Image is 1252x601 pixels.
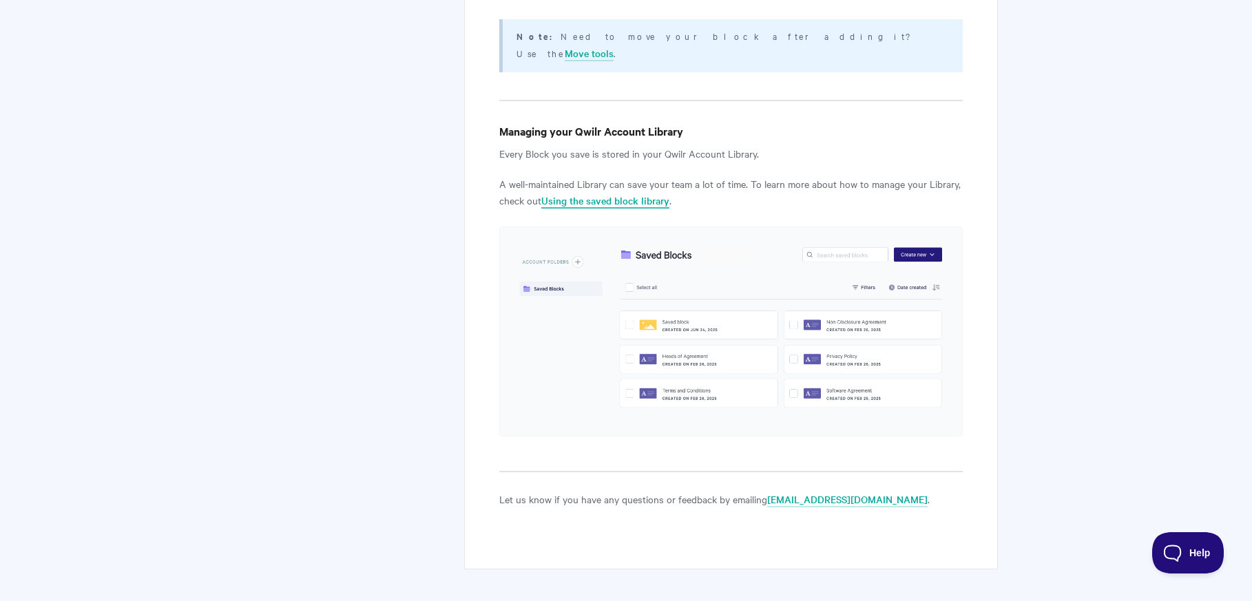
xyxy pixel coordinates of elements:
a: [EMAIL_ADDRESS][DOMAIN_NAME] [767,492,928,507]
h4: Managing your Qwilr Account Library [499,123,963,140]
p: A well-maintained Library can save your team a lot of time. To learn more about how to manage you... [499,176,963,209]
a: Move tools [565,46,614,61]
p: Let us know if you have any questions or feedback by emailing . [499,491,963,507]
img: file-kn2OUbvBy5.png [499,226,963,436]
iframe: Toggle Customer Support [1152,532,1224,573]
strong: Note: [517,30,561,43]
a: Using the saved block library [541,193,669,209]
p: Every Block you save is stored in your Qwilr Account Library. [499,145,963,162]
p: Need to move your block after adding it? Use the . [517,28,946,61]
